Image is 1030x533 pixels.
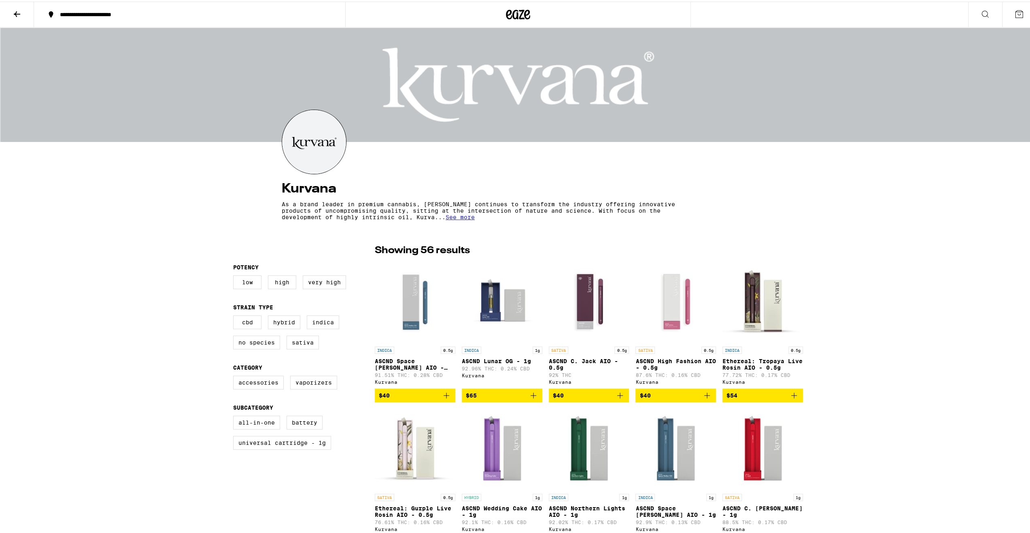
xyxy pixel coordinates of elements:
p: INDICA [635,492,655,499]
button: Add to bag [635,387,716,401]
legend: Subcategory [233,403,273,409]
div: Kurvana [549,378,629,383]
span: $65 [466,391,477,397]
img: Kurvana - Ethereal: Gurple Live Rosin AIO - 0.5g [375,407,455,488]
p: 0.5g [441,345,455,352]
label: High [268,274,296,288]
span: $54 [726,391,737,397]
p: SATIVA [549,345,568,352]
p: 1g [533,492,542,499]
p: INDICA [549,492,568,499]
p: 0.5g [441,492,455,499]
a: Open page for ASCND Lunar OG - 1g from Kurvana [462,260,542,387]
div: Kurvana [722,378,803,383]
p: Showing 56 results [375,242,470,256]
p: ASCND Space [PERSON_NAME] AIO - 0.5g [375,356,455,369]
img: Kurvana - ASCND Northern Lights AIO - 1g [549,407,629,488]
p: ASCND Space [PERSON_NAME] AIO - 1g [635,503,716,516]
p: ASCND Northern Lights AIO - 1g [549,503,629,516]
img: Kurvana - ASCND Space Walker OG AIO - 1g [635,407,716,488]
img: Kurvana - ASCND Space Walker OG AIO - 0.5g [375,260,455,341]
p: ASCND C. [PERSON_NAME] - 1g [722,503,803,516]
label: All-In-One [233,414,280,428]
p: 76.61% THC: 0.16% CBD [375,518,455,523]
p: 0.5g [701,345,716,352]
div: Kurvana [722,525,803,530]
div: Kurvana [549,525,629,530]
div: Kurvana [462,371,542,376]
p: Ethereal: Tropaya Live Rosin AIO - 0.5g [722,356,803,369]
p: As a brand leader in premium cannabis, [PERSON_NAME] continues to transform the industry offering... [282,199,683,219]
p: Ethereal: Gurple Live Rosin AIO - 0.5g [375,503,455,516]
label: CBD [233,314,261,328]
label: No Species [233,334,280,348]
label: Indica [307,314,339,328]
img: Kurvana - ASCND High Fashion AIO - 0.5g [635,260,716,341]
img: Kurvana - ASCND C. Jack AIO - 0.5g [549,260,629,341]
p: ASCND Wedding Cake AIO - 1g [462,503,542,516]
p: SATIVA [375,492,394,499]
legend: Potency [233,262,259,269]
a: Open page for ASCND Space Walker OG AIO - 0.5g from Kurvana [375,260,455,387]
div: Kurvana [635,378,716,383]
p: ASCND C. Jack AIO - 0.5g [549,356,629,369]
legend: Category [233,363,262,369]
p: 87.6% THC: 0.16% CBD [635,371,716,376]
p: 92.1% THC: 0.16% CBD [462,518,542,523]
label: Universal Cartridge - 1g [233,434,331,448]
p: 88.5% THC: 0.17% CBD [722,518,803,523]
img: Kurvana - ASCND Lunar OG - 1g [462,260,542,341]
img: Kurvana - ASCND Wedding Cake AIO - 1g [462,407,542,488]
legend: Strain Type [233,302,273,309]
h4: Kurvana [282,181,754,194]
label: Battery [287,414,323,428]
button: Add to bag [375,387,455,401]
span: $40 [379,391,390,397]
button: Add to bag [722,387,803,401]
p: 0.5g [788,345,803,352]
div: Kurvana [375,525,455,530]
p: ASCND High Fashion AIO - 0.5g [635,356,716,369]
div: Kurvana [635,525,716,530]
p: SATIVA [635,345,655,352]
img: Kurvana logo [282,108,346,172]
p: INDICA [462,345,481,352]
p: 92.9% THC: 0.13% CBD [635,518,716,523]
label: Accessories [233,374,284,388]
p: 1g [793,492,803,499]
p: 0.5g [614,345,629,352]
button: Add to bag [549,387,629,401]
a: Open page for ASCND C. Jack AIO - 0.5g from Kurvana [549,260,629,387]
p: INDICA [375,345,394,352]
span: See more [446,212,475,219]
button: Add to bag [462,387,542,401]
p: 77.72% THC: 0.17% CBD [722,371,803,376]
p: 1g [533,345,542,352]
p: 92.02% THC: 0.17% CBD [549,518,629,523]
p: 92% THC [549,371,629,376]
label: Very High [303,274,346,288]
label: Sativa [287,334,319,348]
p: INDICA [722,345,742,352]
img: Kurvana - ASCND C. Jack AIO - 1g [722,407,803,488]
img: Kurvana - Ethereal: Tropaya Live Rosin AIO - 0.5g [722,260,803,341]
label: Hybrid [268,314,300,328]
p: 1g [706,492,716,499]
p: HYBRID [462,492,481,499]
div: Kurvana [462,525,542,530]
span: $40 [639,391,650,397]
p: 92.96% THC: 0.24% CBD [462,364,542,370]
a: Open page for ASCND High Fashion AIO - 0.5g from Kurvana [635,260,716,387]
label: Low [233,274,261,288]
p: ASCND Lunar OG - 1g [462,356,542,363]
span: Hi. Need any help? [5,6,58,12]
a: Open page for Ethereal: Tropaya Live Rosin AIO - 0.5g from Kurvana [722,260,803,387]
p: 91.51% THC: 0.28% CBD [375,371,455,376]
label: Vaporizers [290,374,337,388]
div: Kurvana [375,378,455,383]
span: $40 [553,391,564,397]
p: SATIVA [722,492,742,499]
p: 1g [619,492,629,499]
